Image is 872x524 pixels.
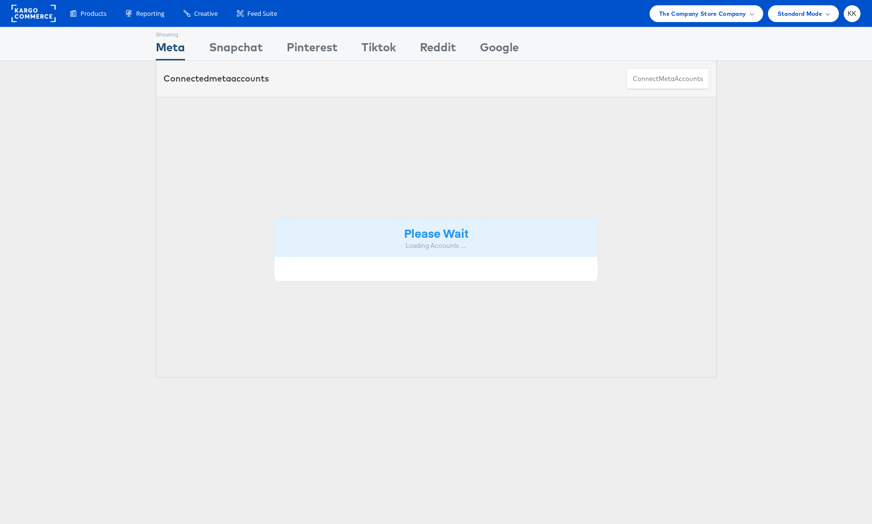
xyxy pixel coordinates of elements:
[156,27,185,39] div: Showing
[287,39,337,60] div: Pinterest
[247,9,277,18] span: Feed Suite
[209,73,231,84] span: meta
[848,11,857,17] span: KK
[659,9,746,19] span: The Company Store Company
[81,9,106,18] span: Products
[627,68,709,90] button: ConnectmetaAccounts
[659,74,674,83] span: meta
[480,39,519,60] div: Google
[163,72,269,85] div: Connected accounts
[420,39,456,60] div: Reddit
[404,225,468,241] strong: Please Wait
[194,9,218,18] span: Creative
[281,241,591,250] div: Loading Accounts ....
[209,39,263,60] div: Snapchat
[778,9,822,19] span: Standard Mode
[156,39,185,60] div: Meta
[361,39,396,60] div: Tiktok
[136,9,164,18] span: Reporting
